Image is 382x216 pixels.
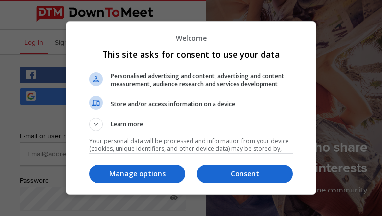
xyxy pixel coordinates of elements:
[197,169,293,179] p: Consent
[89,169,185,179] p: Manage options
[169,152,278,161] a: 141 TCF vendor(s) and 69 ad partner(s)
[111,72,293,88] span: Personalised advertising and content, advertising and content measurement, audience research and ...
[89,48,293,60] h1: This site asks for consent to use your data
[89,165,185,183] button: Manage options
[89,118,293,131] button: Learn more
[89,137,293,168] p: Your personal data will be processed and information from your device (cookies, unique identifier...
[89,33,293,43] p: Welcome
[66,21,316,195] div: This site asks for consent to use your data
[111,100,293,108] span: Store and/or access information on a device
[111,120,143,131] span: Learn more
[197,165,293,183] button: Consent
